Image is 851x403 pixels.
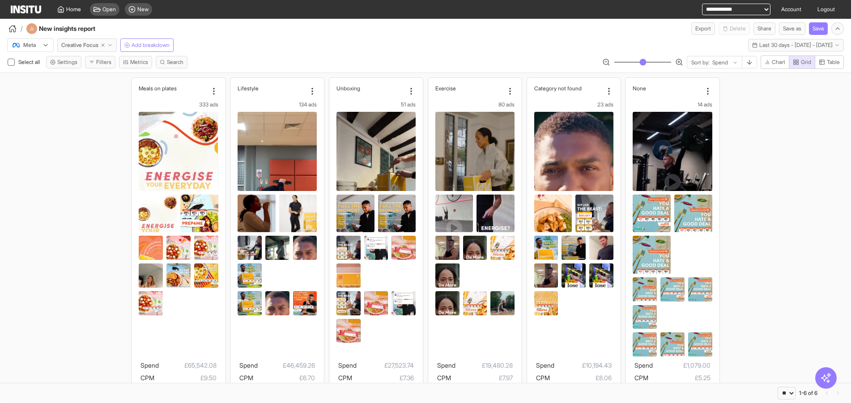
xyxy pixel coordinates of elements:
[534,85,603,92] div: Category not found
[799,390,817,397] div: 1-6 of 6
[238,101,317,108] div: 134 ads
[719,22,750,35] span: You cannot delete a preset report.
[156,56,187,68] button: Search
[634,361,653,369] span: Spend
[139,85,177,92] h2: Meals on plates
[554,360,612,371] span: £10,194.43
[815,55,844,69] button: Table
[239,361,258,369] span: Spend
[137,6,149,13] span: New
[435,85,456,92] h2: Exercise
[534,101,613,108] div: 23 ads
[239,374,253,382] span: CPM
[648,373,710,383] span: £5.25
[140,374,154,382] span: CPM
[827,59,840,66] span: Table
[253,373,315,383] span: £6.70
[759,42,833,49] span: Last 30 days - [DATE] - [DATE]
[437,361,455,369] span: Spend
[258,360,315,371] span: £46,459.26
[748,39,844,51] button: Last 30 days - [DATE] - [DATE]
[761,55,789,69] button: Chart
[435,85,504,92] div: Exercise
[633,85,646,92] h2: None
[11,5,41,13] img: Logo
[691,59,710,66] span: Sort by:
[336,85,360,92] h2: Unboxing
[550,373,612,383] span: £8.06
[102,6,116,13] span: Open
[66,6,81,13] span: Home
[139,85,207,92] div: Meals on plates
[437,374,451,382] span: CPM
[772,59,785,66] span: Chart
[779,22,805,35] button: Save as
[719,22,750,35] button: Delete
[634,374,648,382] span: CPM
[154,373,216,383] span: £9.50
[338,374,352,382] span: CPM
[536,361,554,369] span: Spend
[61,42,98,49] span: Creative Focus
[167,59,183,66] span: Search
[357,360,414,371] span: £27,523.74
[140,361,159,369] span: Spend
[536,374,550,382] span: CPM
[455,360,513,371] span: £19,480.28
[336,101,416,108] div: 51 ads
[238,85,306,92] div: Lifestyle
[801,59,811,66] span: Grid
[789,55,815,69] button: Grid
[336,85,405,92] div: Unboxing
[7,23,23,34] button: /
[26,23,119,34] div: New insights report
[534,85,582,92] h2: Category not found
[57,38,117,52] button: Creative Focus
[809,22,828,35] button: Save
[435,101,515,108] div: 80 ads
[338,361,357,369] span: Spend
[653,360,710,371] span: £1,079.00
[633,101,712,108] div: 14 ads
[120,38,174,52] button: Add breakdown
[451,373,513,383] span: £7.97
[753,22,775,35] button: Share
[39,24,119,33] h4: New insights report
[139,101,218,108] div: 333 ads
[159,360,216,371] span: £65,542.08
[691,22,715,35] button: Export
[21,24,23,33] span: /
[18,59,42,65] span: Select all
[57,59,77,66] span: Settings
[46,56,81,68] button: Settings
[238,85,259,92] h2: Lifestyle
[633,85,701,92] div: None
[352,373,414,383] span: £7.36
[119,56,152,68] button: Metrics
[85,56,115,68] button: Filters
[132,42,170,49] span: Add breakdown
